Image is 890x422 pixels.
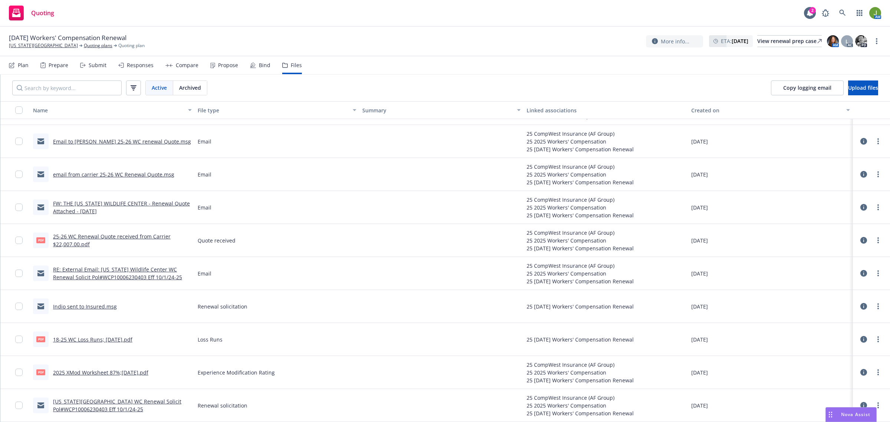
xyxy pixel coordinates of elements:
[848,80,878,95] button: Upload files
[127,62,154,68] div: Responses
[527,402,634,409] div: 25 2025 Workers' Compensation
[527,244,634,252] div: 25 [DATE] Workers' Compensation Renewal
[732,37,748,44] strong: [DATE]
[874,368,883,377] a: more
[826,408,835,422] div: Drag to move
[527,130,634,138] div: 25 CompWest Insurance (AF Group)
[527,270,634,277] div: 25 2025 Workers' Compensation
[198,336,222,343] span: Loss Runs
[198,270,211,277] span: Email
[198,303,247,310] span: Renewal solicitation
[15,138,23,145] input: Toggle Row Selected
[691,204,708,211] span: [DATE]
[527,204,634,211] div: 25 2025 Workers' Compensation
[869,7,881,19] img: photo
[218,62,238,68] div: Propose
[84,42,112,49] a: Quoting plans
[359,101,524,119] button: Summary
[874,170,883,179] a: more
[691,106,842,114] div: Created on
[36,336,45,342] span: pdf
[874,137,883,146] a: more
[721,37,748,45] span: ETA :
[198,402,247,409] span: Renewal solicitation
[818,6,833,20] a: Report a Bug
[49,62,68,68] div: Prepare
[527,336,634,343] div: 25 [DATE] Workers' Compensation Renewal
[6,3,57,23] a: Quoting
[527,303,634,310] div: 25 [DATE] Workers' Compensation Renewal
[524,101,688,119] button: Linked associations
[118,42,145,49] span: Quoting plan
[53,398,181,413] a: [US_STATE][GEOGRAPHIC_DATA] WC Renewal Solicit Pol#WCP10006230403 Eff 10/1/24-25
[527,178,634,186] div: 25 [DATE] Workers' Compensation Renewal
[688,101,853,119] button: Created on
[291,62,302,68] div: Files
[691,237,708,244] span: [DATE]
[874,236,883,245] a: more
[835,6,850,20] a: Search
[852,6,867,20] a: Switch app
[691,303,708,310] span: [DATE]
[646,35,703,47] button: More info...
[15,402,23,409] input: Toggle Row Selected
[53,200,190,215] a: FW: THE [US_STATE] WILDLIFE CENTER - Renewal Quote Attached - [DATE]
[53,336,132,343] a: 18-25 WC Loss Runs; [DATE].pdf
[9,42,78,49] a: [US_STATE][GEOGRAPHIC_DATA]
[53,233,171,248] a: 25-26 WC Renewal Quote received from Carrier $22,007.00.pdf
[527,237,634,244] div: 25 2025 Workers' Compensation
[872,37,881,46] a: more
[15,369,23,376] input: Toggle Row Selected
[527,277,634,285] div: 25 [DATE] Workers' Compensation Renewal
[841,411,870,418] span: Nova Assist
[691,171,708,178] span: [DATE]
[809,7,816,14] div: 2
[15,237,23,244] input: Toggle Row Selected
[195,101,359,119] button: File type
[527,163,634,171] div: 25 CompWest Insurance (AF Group)
[527,171,634,178] div: 25 2025 Workers' Compensation
[152,84,167,92] span: Active
[15,106,23,114] input: Select all
[757,35,822,47] a: View renewal prep case
[845,37,848,45] span: L
[874,302,883,311] a: more
[691,402,708,409] span: [DATE]
[527,361,634,369] div: 25 CompWest Insurance (AF Group)
[691,369,708,376] span: [DATE]
[527,376,634,384] div: 25 [DATE] Workers' Compensation Renewal
[874,401,883,410] a: more
[757,36,822,47] div: View renewal prep case
[661,37,689,45] span: More info...
[527,409,634,417] div: 25 [DATE] Workers' Compensation Renewal
[783,84,831,91] span: Copy logging email
[874,203,883,212] a: more
[527,196,634,204] div: 25 CompWest Insurance (AF Group)
[198,171,211,178] span: Email
[771,80,844,95] button: Copy logging email
[15,336,23,343] input: Toggle Row Selected
[33,106,184,114] div: Name
[855,35,867,47] img: photo
[198,237,235,244] span: Quote received
[198,369,275,376] span: Experience Modification Rating
[89,62,106,68] div: Submit
[691,270,708,277] span: [DATE]
[259,62,270,68] div: Bind
[179,84,201,92] span: Archived
[527,145,634,153] div: 25 [DATE] Workers' Compensation Renewal
[15,303,23,310] input: Toggle Row Selected
[36,237,45,243] span: pdf
[31,10,54,16] span: Quoting
[176,62,198,68] div: Compare
[198,204,211,211] span: Email
[53,369,148,376] a: 2025 XMod Worksheet 87%;[DATE].pdf
[527,138,634,145] div: 25 2025 Workers' Compensation
[18,62,29,68] div: Plan
[9,33,126,42] span: [DATE] Workers' Compensation Renewal
[53,303,117,310] a: Indio sent to Insured.msg
[15,204,23,211] input: Toggle Row Selected
[527,262,634,270] div: 25 CompWest Insurance (AF Group)
[874,269,883,278] a: more
[527,394,634,402] div: 25 CompWest Insurance (AF Group)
